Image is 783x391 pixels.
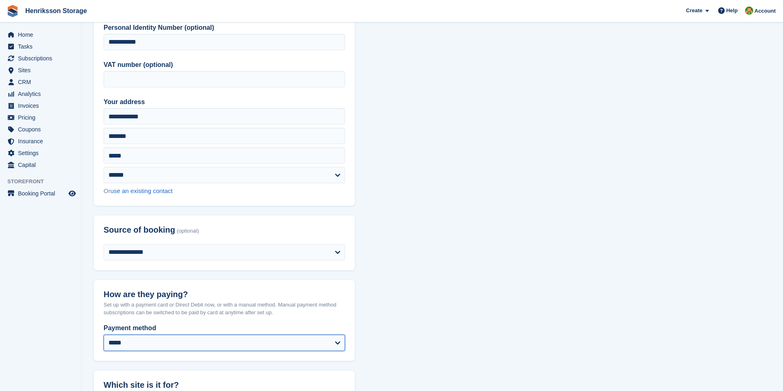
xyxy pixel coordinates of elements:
[4,53,77,64] a: menu
[4,76,77,88] a: menu
[18,124,67,135] span: Coupons
[4,100,77,111] a: menu
[4,88,77,100] a: menu
[4,147,77,159] a: menu
[18,41,67,52] span: Tasks
[177,228,199,234] span: (optional)
[18,64,67,76] span: Sites
[4,188,77,199] a: menu
[18,188,67,199] span: Booking Portal
[7,5,19,17] img: stora-icon-8386f47178a22dfd0bd8f6a31ec36ba5ce8667c1dd55bd0f319d3a0aa187defe.svg
[104,301,345,317] p: Set up with a payment card or Direct Debit now, or with a manual method. Manual payment method su...
[686,7,702,15] span: Create
[18,159,67,171] span: Capital
[104,60,345,70] label: VAT number (optional)
[18,136,67,147] span: Insurance
[4,41,77,52] a: menu
[18,76,67,88] span: CRM
[4,29,77,40] a: menu
[22,4,90,18] a: Henriksson Storage
[4,136,77,147] a: menu
[18,100,67,111] span: Invoices
[4,64,77,76] a: menu
[18,112,67,123] span: Pricing
[104,290,345,299] h2: How are they paying?
[18,147,67,159] span: Settings
[111,187,173,194] a: use an existing contact
[754,7,776,15] span: Account
[104,97,345,107] label: Your address
[104,23,345,33] label: Personal Identity Number (optional)
[726,7,738,15] span: Help
[104,323,345,333] label: Payment method
[67,189,77,198] a: Preview store
[4,112,77,123] a: menu
[7,178,81,186] span: Storefront
[745,7,753,15] img: Mikael Holmström
[104,380,345,390] h2: Which site is it for?
[4,159,77,171] a: menu
[104,225,175,235] span: Source of booking
[18,88,67,100] span: Analytics
[4,124,77,135] a: menu
[18,53,67,64] span: Subscriptions
[18,29,67,40] span: Home
[104,187,345,196] div: Or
